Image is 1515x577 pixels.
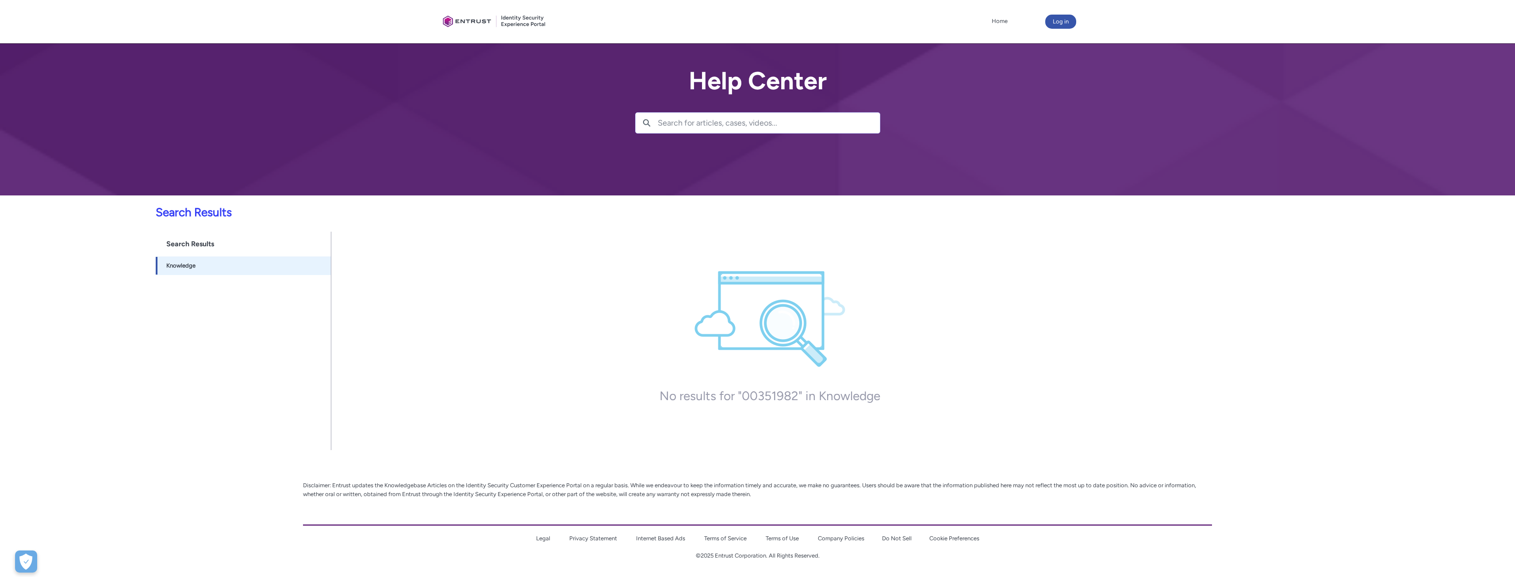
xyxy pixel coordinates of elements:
[990,15,1010,28] a: Home
[156,232,331,256] h1: Search Results
[1045,15,1076,29] button: Log in
[635,67,880,95] h2: Help Center
[569,535,617,542] a: Privacy Statement
[156,256,331,275] a: Knowledge
[576,388,964,414] div: No results for "00351982" in Knowledge
[15,550,37,573] button: Open Preferences
[766,535,799,542] a: Terms of Use
[704,535,747,542] a: Terms of Service
[15,550,37,573] div: Cookie Preferences
[536,535,550,542] a: Legal
[818,535,864,542] a: Company Policies
[303,551,1212,560] p: ©2025 Entrust Corporation. All Rights Reserved.
[166,261,196,270] span: Knowledge
[636,535,685,542] a: Internet Based Ads
[303,481,1212,498] p: Disclaimer: Entrust updates the Knowledgebase Articles on the Identity Security Customer Experien...
[636,113,658,133] button: Search
[658,113,880,133] input: Search for articles, cases, videos...
[1474,536,1515,577] iframe: Qualified Messenger
[929,535,979,542] a: Cookie Preferences
[5,204,1209,221] p: Search Results
[882,535,912,542] a: Do Not Sell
